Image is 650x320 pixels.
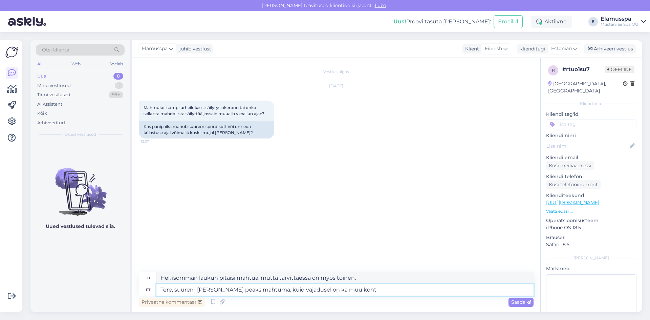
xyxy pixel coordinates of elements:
span: Saada [511,299,531,305]
div: [DATE] [139,83,534,89]
a: ElamusspaMustamäe Spa OÜ [601,16,646,27]
div: Elamusspa [601,16,638,22]
div: fi [147,272,150,284]
div: Uus [37,73,46,80]
div: Web [70,60,82,68]
span: Uued vestlused [65,131,96,137]
div: Privaatne kommentaar [139,298,205,307]
span: 12:37 [141,139,166,144]
span: Offline [605,66,634,73]
div: Arhiveeritud [37,120,65,126]
span: Otsi kliente [42,46,69,54]
p: Kliendi telefon [546,173,636,180]
a: [URL][DOMAIN_NAME] [546,199,599,206]
div: Minu vestlused [37,82,71,89]
p: Klienditeekond [546,192,636,199]
input: Lisa tag [546,119,636,129]
b: Uus! [393,18,406,25]
p: Operatsioonisüsteem [546,217,636,224]
p: iPhone OS 18.5 [546,224,636,231]
div: Arhiveeri vestlus [584,44,636,54]
div: et [146,284,150,296]
p: Brauser [546,234,636,241]
div: Aktiivne [531,16,572,28]
img: Askly Logo [5,46,18,59]
span: Finnish [485,45,502,52]
div: Klienditugi [517,45,545,52]
div: Küsi telefoninumbrit [546,180,601,189]
div: Socials [108,60,125,68]
span: Estonian [551,45,572,52]
div: [PERSON_NAME] [546,255,636,261]
span: Elamusspa [142,45,168,52]
span: Luba [373,2,388,8]
div: E [588,17,598,26]
p: Kliendi email [546,154,636,161]
textarea: Tere, suurem [PERSON_NAME] peaks mahtuma, kuid vajadusel on ka muu koh [156,284,534,296]
div: Kõik [37,110,47,117]
div: Mustamäe Spa OÜ [601,22,638,27]
div: Kas panipaika mahub suurem spordikott või on seda külastuse ajal võimalik kuskil mujal [PERSON_NA... [139,121,274,138]
div: Kliendi info [546,101,636,107]
p: Safari 18.5 [546,241,636,248]
p: Kliendi nimi [546,132,636,139]
div: juhib vestlust [177,45,211,52]
button: Emailid [494,15,523,28]
div: Proovi tasuta [PERSON_NAME]: [393,18,491,26]
div: 0 [113,73,123,80]
div: 1 [115,82,123,89]
div: Klient [462,45,479,52]
img: No chats [30,156,130,217]
div: Tiimi vestlused [37,91,70,98]
div: All [36,60,44,68]
p: Kliendi tag'id [546,111,636,118]
p: Uued vestlused tulevad siia. [46,223,115,230]
div: Küsi meiliaadressi [546,161,594,170]
div: [GEOGRAPHIC_DATA], [GEOGRAPHIC_DATA] [548,80,623,94]
input: Lisa nimi [546,142,629,150]
div: AI Assistent [37,101,62,108]
p: Märkmed [546,265,636,272]
div: 99+ [109,91,123,98]
span: r [552,68,555,73]
span: Mahtuuko isompi urheilukassi säilytyslokeroon tai onko sellaista mahdollista säilyttää jossain mu... [144,105,264,116]
div: Vestlus algas [139,69,534,75]
textarea: Hei, isomman laukun pitäisi mahtua, mutta tarvittaessa on myös toinen. [156,272,534,284]
div: # rtuo1su7 [562,65,605,73]
p: Vaata edasi ... [546,208,636,214]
